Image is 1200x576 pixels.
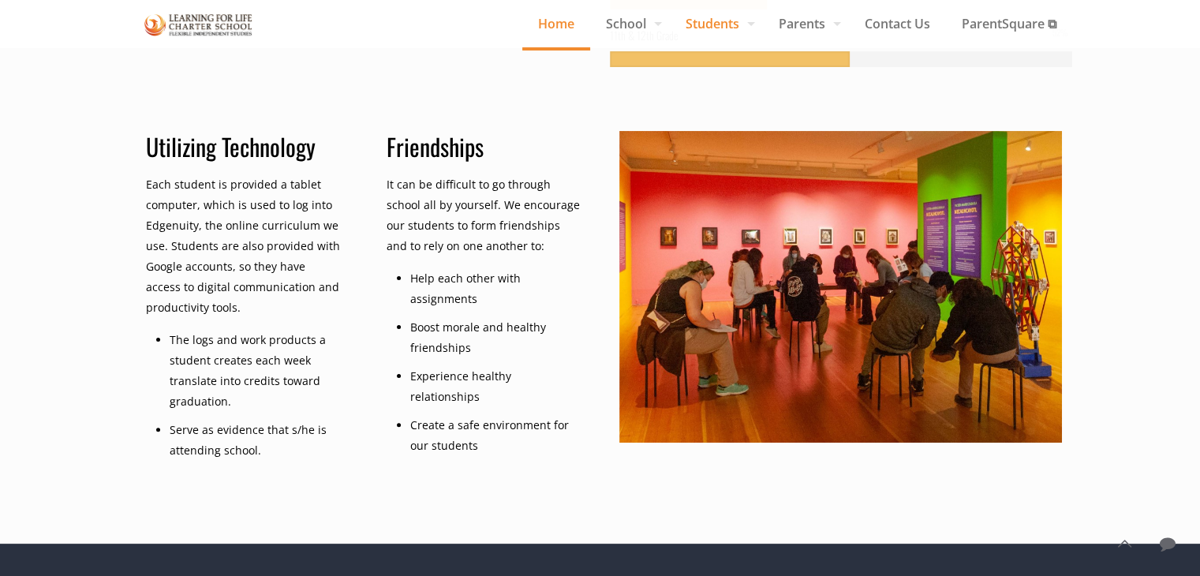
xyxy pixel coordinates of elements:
li: Create a safe environment for our students [410,415,581,456]
li: Boost morale and healthy friendships [410,317,581,358]
p: Each student is provided a tablet computer, which is used to log into Edgenuity, the online curri... [146,174,341,318]
span: Students [670,12,763,36]
span: Home [522,12,590,36]
li: Serve as evidence that s/he is attending school. [170,420,341,461]
span: ParentSquare ⧉ [946,12,1072,36]
li: Help each other with assignments [410,268,581,309]
img: Our Students [144,11,253,39]
span: School [590,12,670,36]
li: Experience healthy relationships [410,366,581,407]
span: Contact Us [849,12,946,36]
p: It can be difficult to go through school all by yourself. We encourage our students to form frien... [387,174,581,256]
li: The logs and work products a student creates each week translate into credits toward graduation. [170,330,341,412]
img: Our Students [619,131,1063,443]
span: Parents [763,12,849,36]
a: Back to top icon [1108,527,1141,560]
a: Friendships [387,129,484,164]
a: Utilizing Technology [146,129,316,164]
